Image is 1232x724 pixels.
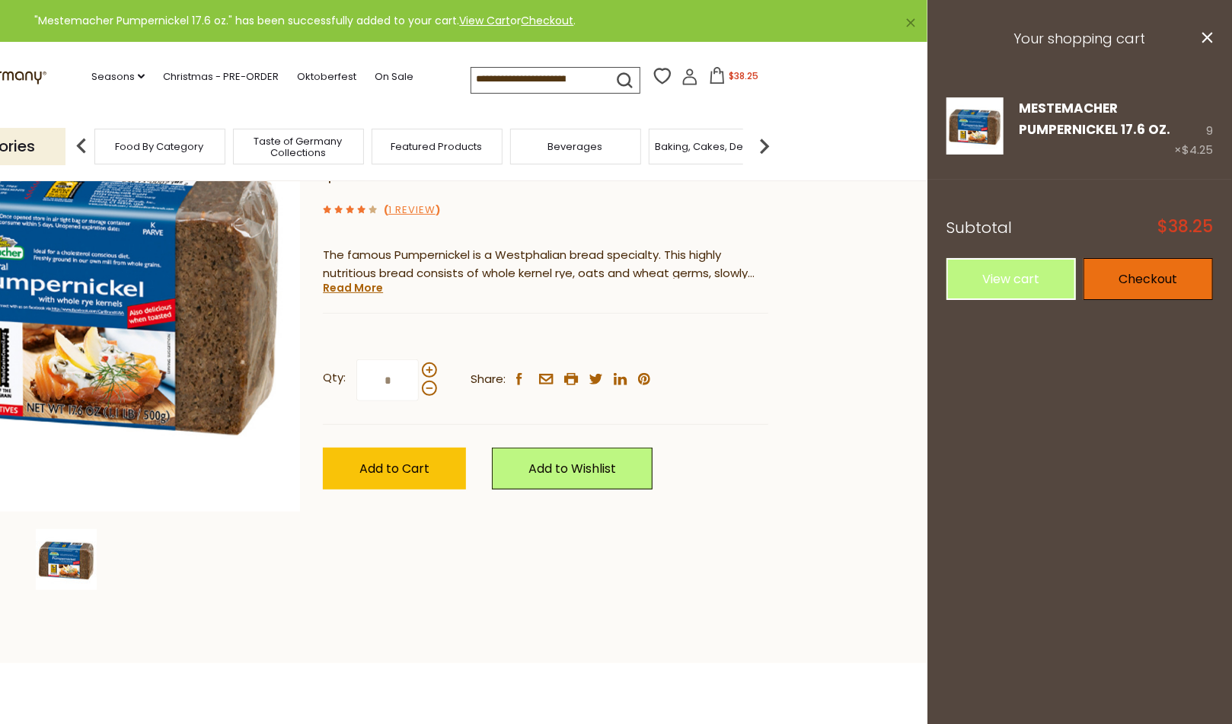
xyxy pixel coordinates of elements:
span: Subtotal [946,217,1012,238]
a: View cart [946,258,1076,300]
strong: Qty: [323,368,346,388]
img: next arrow [749,131,780,161]
span: $4.25 [323,159,379,189]
a: × [906,18,915,27]
a: Add to Wishlist [492,448,653,490]
a: Mestemacher Pumpernickel 17.6 oz. [1019,99,1170,139]
a: Mestemacher Pumpernickel [946,97,1004,160]
a: View Cart [460,13,511,28]
span: $38.25 [1157,218,1213,235]
button: $38.25 [701,67,766,90]
a: 1 Review [388,203,436,218]
span: Share: [471,370,506,389]
a: Baking, Cakes, Desserts [655,141,773,152]
a: Taste of Germany Collections [238,136,359,158]
a: Read More [323,280,383,295]
a: Oktoberfest [297,69,356,85]
span: $4.25 [1182,142,1213,158]
a: Christmas - PRE-ORDER [163,69,279,85]
img: previous arrow [66,131,97,161]
p: The famous Pumpernickel is a Westphalian bread specialty. This highly nutritious bread consists o... [323,246,768,284]
span: ( ) [384,203,440,217]
span: Add to Cart [359,460,429,477]
a: On Sale [375,69,413,85]
a: Featured Products [391,141,483,152]
img: Mestemacher Pumpernickel [946,97,1004,155]
a: Checkout [522,13,574,28]
img: Mestemacher Pumpernickel [36,529,97,590]
a: Checkout [1084,258,1213,300]
a: Beverages [548,141,603,152]
span: $38.25 [729,69,758,82]
input: Qty: [356,359,419,401]
button: Add to Cart [323,448,466,490]
div: 9 × [1174,97,1213,160]
a: Food By Category [116,141,204,152]
a: Seasons [91,69,145,85]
